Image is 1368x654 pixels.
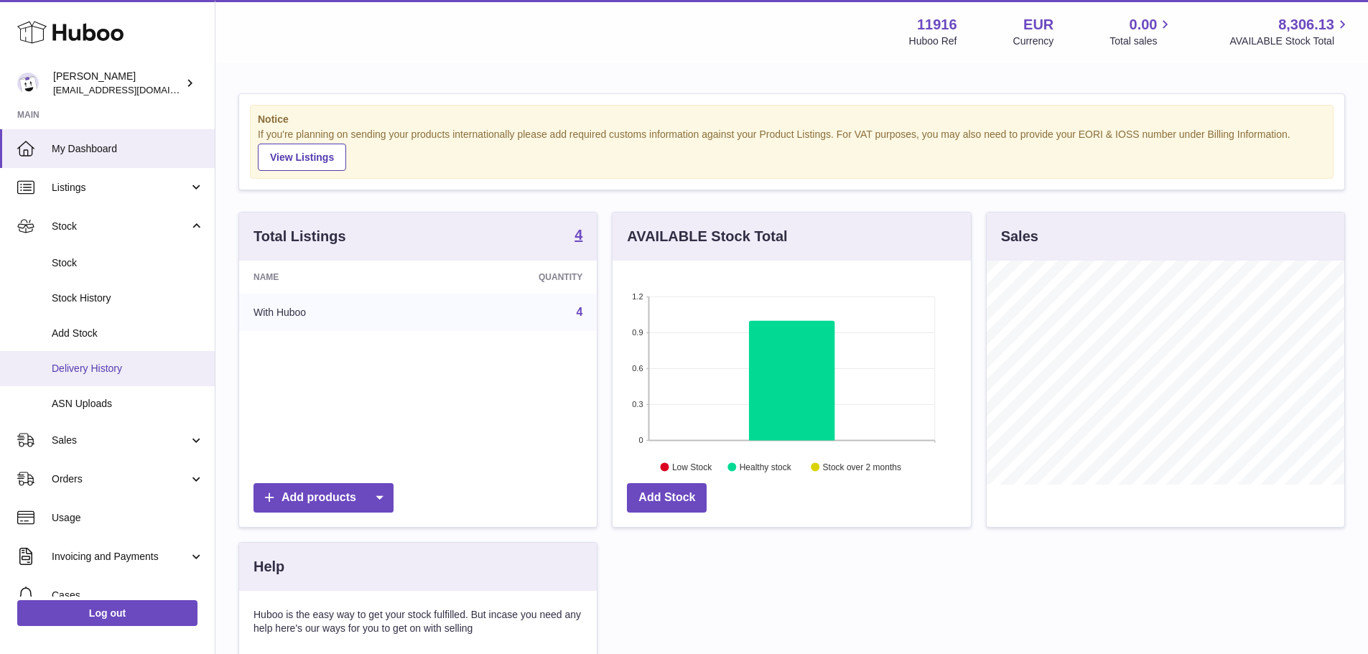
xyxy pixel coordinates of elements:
[239,261,428,294] th: Name
[258,113,1326,126] strong: Notice
[52,472,189,486] span: Orders
[52,511,204,525] span: Usage
[52,181,189,195] span: Listings
[52,142,204,156] span: My Dashboard
[909,34,957,48] div: Huboo Ref
[53,70,182,97] div: [PERSON_NAME]
[52,327,204,340] span: Add Stock
[52,397,204,411] span: ASN Uploads
[1229,34,1351,48] span: AVAILABLE Stock Total
[633,400,643,408] text: 0.3
[258,144,346,171] a: View Listings
[574,228,582,245] a: 4
[627,227,787,246] h3: AVAILABLE Stock Total
[633,292,643,301] text: 1.2
[672,462,712,472] text: Low Stock
[253,557,284,576] h3: Help
[574,228,582,242] strong: 4
[253,483,394,513] a: Add products
[17,73,39,94] img: internalAdmin-11916@internal.huboo.com
[1001,227,1038,246] h3: Sales
[253,227,346,246] h3: Total Listings
[1023,15,1053,34] strong: EUR
[52,550,189,564] span: Invoicing and Payments
[740,462,792,472] text: Healthy stock
[258,128,1326,171] div: If you're planning on sending your products internationally please add required customs informati...
[52,362,204,375] span: Delivery History
[1229,15,1351,48] a: 8,306.13 AVAILABLE Stock Total
[633,364,643,373] text: 0.6
[639,436,643,444] text: 0
[239,294,428,331] td: With Huboo
[52,589,204,602] span: Cases
[627,483,707,513] a: Add Stock
[52,291,204,305] span: Stock History
[253,608,582,635] p: Huboo is the easy way to get your stock fulfilled. But incase you need any help here's our ways f...
[633,328,643,337] text: 0.9
[52,434,189,447] span: Sales
[917,15,957,34] strong: 11916
[1278,15,1334,34] span: 8,306.13
[428,261,597,294] th: Quantity
[52,220,189,233] span: Stock
[576,306,582,318] a: 4
[52,256,204,270] span: Stock
[1013,34,1054,48] div: Currency
[1130,15,1158,34] span: 0.00
[823,462,901,472] text: Stock over 2 months
[1109,34,1173,48] span: Total sales
[1109,15,1173,48] a: 0.00 Total sales
[53,84,211,95] span: [EMAIL_ADDRESS][DOMAIN_NAME]
[17,600,197,626] a: Log out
